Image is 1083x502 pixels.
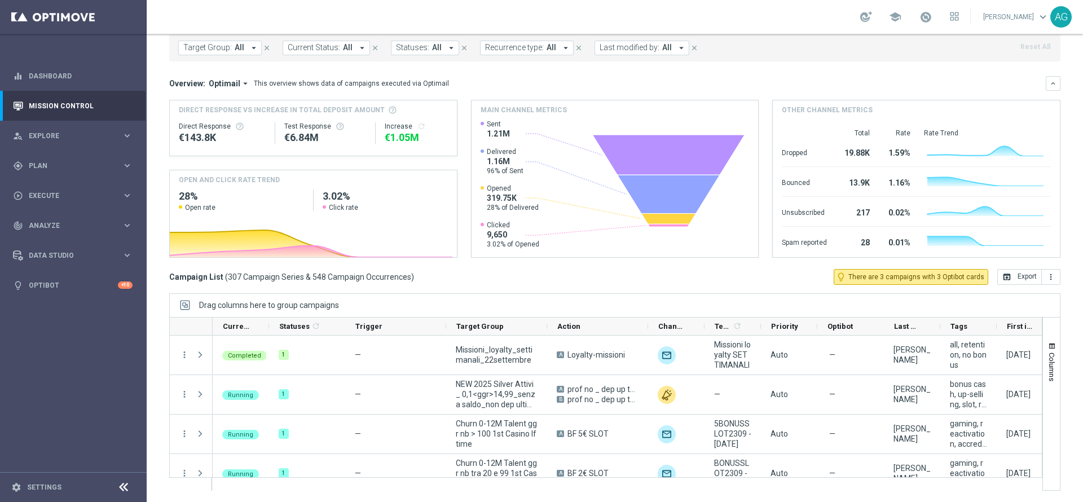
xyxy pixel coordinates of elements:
span: Clicked [487,221,539,230]
div: 1 [279,350,289,360]
h4: Other channel metrics [782,105,873,115]
i: equalizer [13,71,23,81]
div: Data Studio [13,250,122,261]
button: close [689,42,699,54]
span: Execute [29,192,122,199]
multiple-options-button: Export to CSV [997,272,1060,281]
span: ( [225,272,228,282]
i: keyboard_arrow_right [122,250,133,261]
div: Test Response [284,122,366,131]
span: Optimail [209,78,240,89]
span: all, retention, no bonus [950,340,987,370]
i: arrow_drop_down [446,43,456,53]
button: open_in_browser Export [997,269,1042,285]
span: Tags [950,322,967,331]
div: 23 Sep 2025, Tuesday [1006,468,1031,478]
i: play_circle_outline [13,191,23,201]
div: 19.88K [840,143,870,161]
div: 1 [279,468,289,478]
span: B [557,396,564,403]
span: school [889,11,901,23]
div: +10 [118,281,133,289]
div: €143,795 [179,131,266,144]
div: This overview shows data of campaigns executed via Optimail [254,78,449,89]
span: Statuses [279,322,310,331]
span: 28% of Delivered [487,203,539,212]
button: more_vert [179,468,190,478]
span: Recurrence type: [485,43,544,52]
span: All [662,43,672,52]
i: more_vert [179,389,190,399]
div: Spam reported [782,232,827,250]
span: 1.16M [487,156,523,166]
div: €1,052,128 [385,131,447,144]
button: gps_fixed Plan keyboard_arrow_right [12,161,133,170]
span: Calculate column [731,320,742,332]
i: arrow_drop_down [249,43,259,53]
div: lightbulb Optibot +10 [12,281,133,290]
span: All [547,43,556,52]
div: Row Groups [199,301,339,310]
i: keyboard_arrow_right [122,130,133,141]
span: Missioni_loyalty_settimanali_22settembre [456,345,538,365]
i: more_vert [1046,272,1055,281]
i: more_vert [179,429,190,439]
div: 0.02% [883,202,910,221]
button: close [262,42,272,54]
span: A [557,470,564,477]
div: Unsubscribed [782,202,827,221]
span: — [355,469,361,478]
span: 319.75K [487,193,539,203]
span: Target Group [456,322,504,331]
span: Loyalty-missioni [567,350,625,360]
div: Data Studio keyboard_arrow_right [12,251,133,260]
div: Press SPACE to select this row. [170,336,213,375]
button: refresh [417,122,426,131]
span: First in Range [1007,322,1034,331]
span: Running [228,391,253,399]
div: Rate [883,129,910,138]
button: more_vert [179,350,190,360]
span: Delivered [487,147,523,156]
span: Optibot [827,322,853,331]
i: close [575,44,583,52]
div: 217 [840,202,870,221]
span: Running [228,431,253,438]
span: Auto [771,350,788,359]
button: Optimail arrow_drop_down [205,78,254,89]
button: Statuses: All arrow_drop_down [391,41,459,55]
span: Auto [771,429,788,438]
i: open_in_browser [1002,272,1011,281]
button: close [459,42,469,54]
i: arrow_drop_down [357,43,367,53]
div: Plan [13,161,122,171]
span: Auto [771,469,788,478]
button: keyboard_arrow_down [1046,76,1060,91]
span: 9,650 [487,230,539,240]
div: 13.9K [840,173,870,191]
div: 1.59% [883,143,910,161]
span: A [557,386,564,393]
span: Action [557,322,580,331]
button: close [370,42,380,54]
div: Increase [385,122,447,131]
span: Data Studio [29,252,122,259]
div: equalizer Dashboard [12,72,133,81]
div: Optimail [658,425,676,443]
colored-tag: Running [222,389,259,400]
img: Other [658,386,676,404]
div: Explore [13,131,122,141]
span: — [829,350,835,360]
span: 5BONUSSLOT2309 - 2025-09-23 [714,419,751,449]
span: Missioni loyalty SETTIMANALI [714,340,751,370]
span: ) [411,272,414,282]
span: Auto [771,390,788,399]
div: €6,844,189 [284,131,366,144]
span: All [343,43,353,52]
button: lightbulb_outline There are 3 campaigns with 3 Optibot cards [834,269,988,285]
div: 22 Sep 2025, Monday [1006,350,1031,360]
div: Press SPACE to select this row. [170,415,213,454]
i: keyboard_arrow_right [122,190,133,201]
